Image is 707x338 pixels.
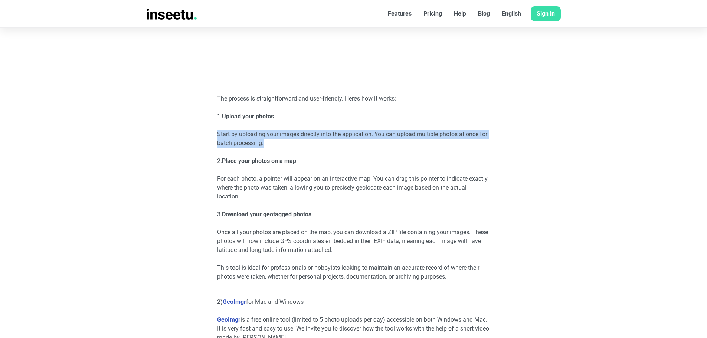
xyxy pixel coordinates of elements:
p: Start by uploading your images directly into the application. You can upload multiple photos at o... [217,130,490,148]
strong: Place your photos on a map [222,157,296,164]
p: This tool is ideal for professionals or hobbyists looking to maintain an accurate record of where... [217,263,490,281]
p: 2) for Mac and Windows [217,298,490,306]
p: For each photo, a pointer will appear on an interactive map. You can drag this pointer to indicat... [217,174,490,201]
p: Once all your photos are placed on the map, you can download a ZIP file containing your images. T... [217,228,490,255]
font: Pricing [423,10,442,17]
a: GeoImgr [223,298,246,305]
a: Sign in [531,6,561,21]
p: 2. [217,157,490,165]
a: Help [448,6,472,21]
p: 3. [217,210,490,219]
font: Sign in [537,10,555,17]
img: INSEETU [147,9,197,20]
font: Help [454,10,466,17]
a: Blog [472,6,496,21]
a: English [496,6,527,21]
strong: Download your geotagged photos [222,211,311,218]
a: Pricing [418,6,448,21]
strong: Upload your photos [222,113,274,120]
p: The process is straightforward and user-friendly. Here’s how it works: [217,94,490,103]
p: 1. [217,112,490,121]
a: GeoImgr [217,316,240,323]
a: Features [382,6,418,21]
font: Features [388,10,412,17]
font: Blog [478,10,490,17]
